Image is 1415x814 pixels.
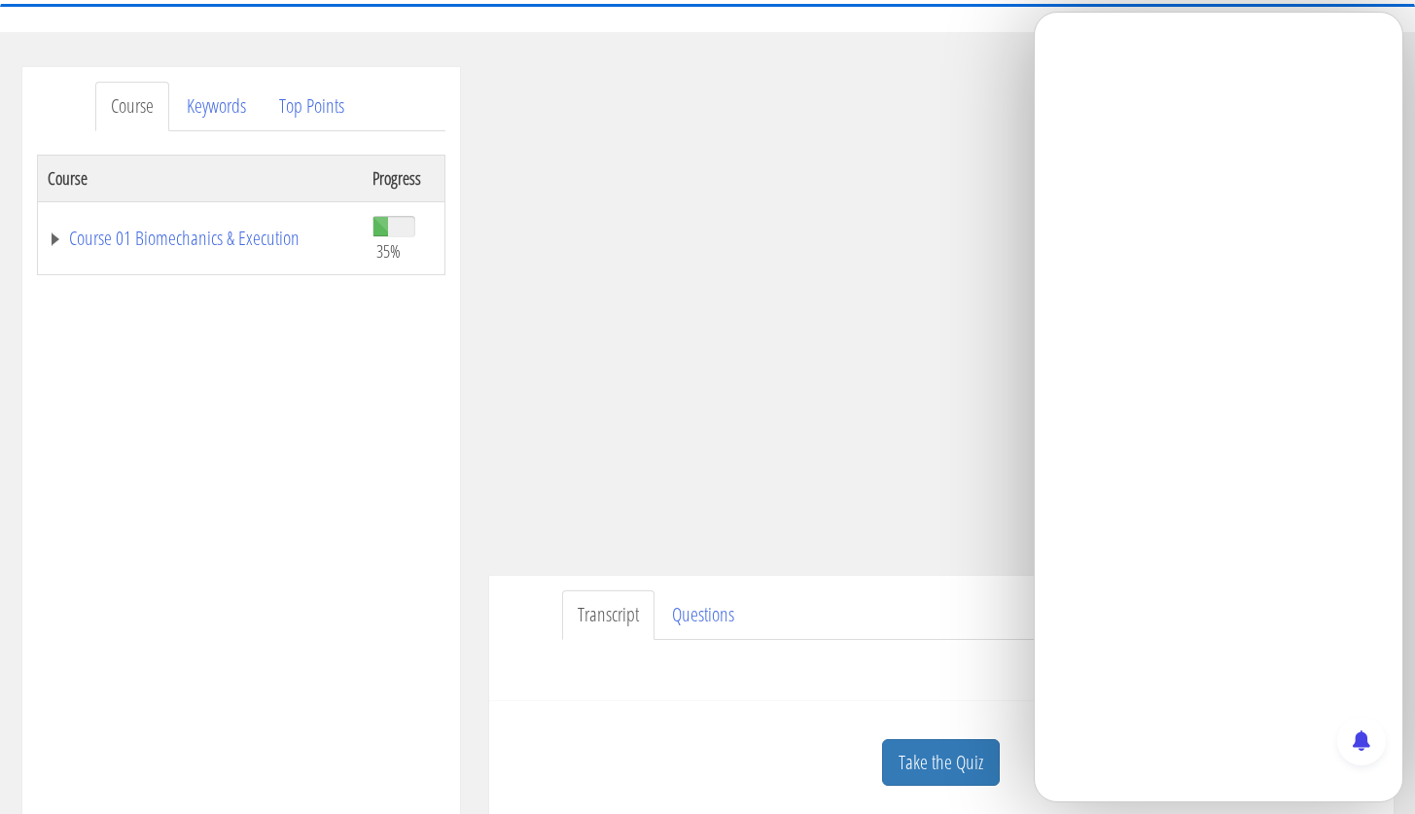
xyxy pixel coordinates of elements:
[562,590,654,640] a: Transcript
[48,229,353,248] a: Course 01 Biomechanics & Execution
[1034,12,1403,802] iframe: To enrich screen reader interactions, please activate Accessibility in Grammarly extension settings
[882,739,1000,787] a: Take the Quiz
[363,155,444,201] th: Progress
[264,82,360,131] a: Top Points
[171,82,262,131] a: Keywords
[656,590,750,640] a: Questions
[489,67,1394,576] iframe: To enrich screen reader interactions, please activate Accessibility in Grammarly extension settings
[37,155,363,201] th: Course
[95,82,169,131] a: Course
[376,240,401,262] span: 35%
